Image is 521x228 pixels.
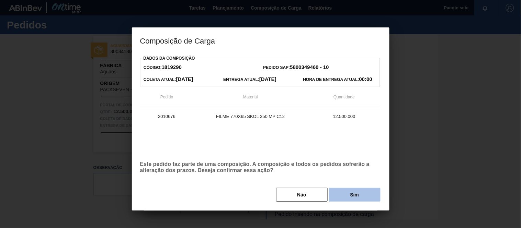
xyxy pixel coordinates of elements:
[263,65,290,70] font: Pedido SAP:
[144,56,195,61] font: Dados da Composição
[297,192,306,197] font: Não
[259,76,276,82] font: [DATE]
[140,37,215,45] font: Composição de Carga
[144,77,176,82] font: Coleta Atual:
[290,64,329,70] font: 5800349460 - 10
[162,64,182,70] font: 1819290
[359,76,372,82] font: 00:00
[160,95,173,99] font: Pedido
[223,77,259,82] font: Entrega atual:
[144,65,162,70] font: Código:
[243,95,258,99] font: Material
[333,95,355,99] font: Quantidade
[176,76,193,82] font: [DATE]
[276,188,328,202] button: Não
[158,114,175,119] font: 2010676
[329,188,381,202] button: Sim
[216,114,285,119] font: FILME 770X65 SKOL 350 MP C12
[140,161,370,173] font: Este pedido faz parte de uma composição. A composição e todos os pedidos sofrerão a alteração dos...
[303,77,359,82] font: Hora de Entrega Atual:
[350,192,359,197] font: Sim
[333,114,355,119] font: 12.500.000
